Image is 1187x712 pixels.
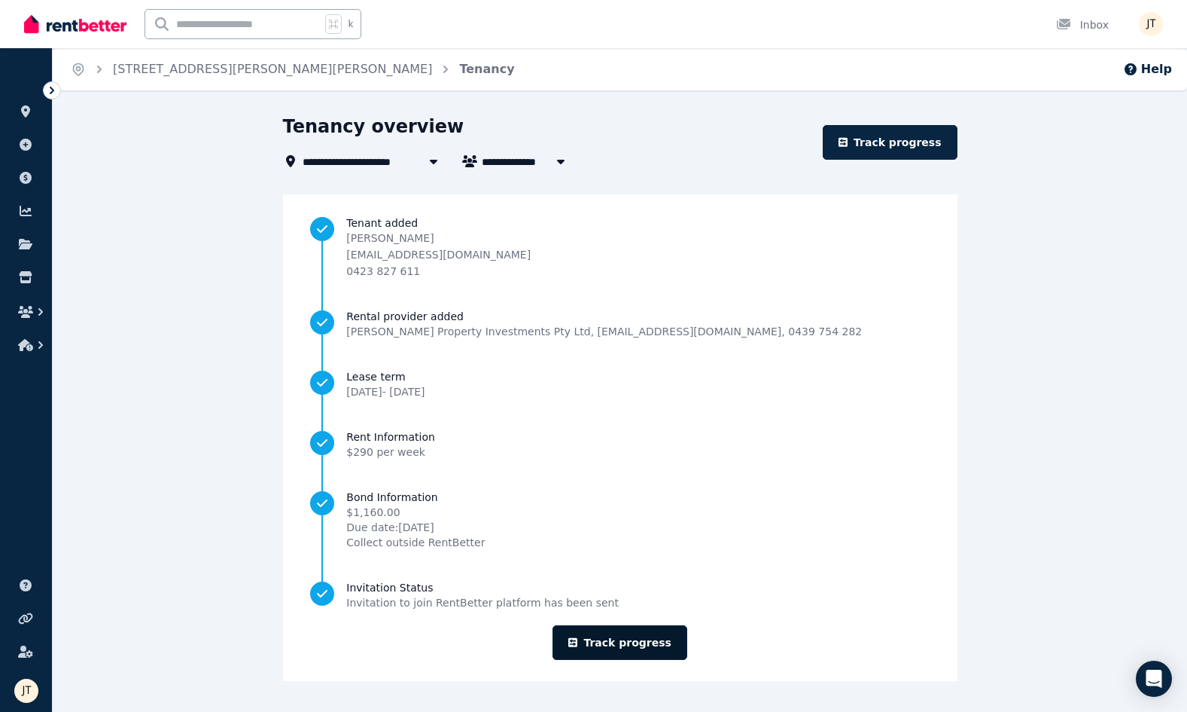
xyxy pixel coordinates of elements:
[552,625,687,660] a: Track progress
[24,13,126,35] img: RentBetter
[346,231,531,246] p: [PERSON_NAME]
[310,580,929,610] a: Invitation StatusInvitation to join RentBetter platform has been sent
[310,215,929,279] a: Tenant added[PERSON_NAME][EMAIL_ADDRESS][DOMAIN_NAME]0423 827 611
[346,505,485,520] span: $1,160.00
[346,369,425,384] span: Lease term
[346,247,531,262] p: [EMAIL_ADDRESS][DOMAIN_NAME]
[346,446,425,458] span: $290 per week
[348,18,353,30] span: k
[346,215,929,231] span: Tenant added
[1123,60,1172,78] button: Help
[113,62,432,76] a: [STREET_ADDRESS][PERSON_NAME][PERSON_NAME]
[1056,17,1109,32] div: Inbox
[346,324,862,339] span: [PERSON_NAME] Property Investments Pty Ltd , [EMAIL_ADDRESS][DOMAIN_NAME] , 0439 754 282
[346,580,619,595] span: Invitation Status
[346,309,862,324] span: Rental provider added
[310,429,929,460] a: Rent Information$290 per week
[283,115,464,139] h1: Tenancy overview
[823,125,957,160] a: Track progress
[310,490,929,550] a: Bond Information$1,160.00Due date:[DATE]Collect outside RentBetter
[53,48,533,90] nav: Breadcrumb
[1139,12,1163,36] img: Jamie Taylor
[346,520,485,535] span: Due date: [DATE]
[346,265,420,277] span: 0423 827 611
[346,429,435,445] span: Rent Information
[310,309,929,339] a: Rental provider added[PERSON_NAME] Property Investments Pty Ltd, [EMAIL_ADDRESS][DOMAIN_NAME], 04...
[346,386,425,398] span: [DATE] - [DATE]
[310,369,929,399] a: Lease term[DATE]- [DATE]
[346,595,619,610] span: Invitation to join RentBetter platform has been sent
[14,679,38,703] img: Jamie Taylor
[346,535,485,550] span: Collect outside RentBetter
[459,62,514,76] a: Tenancy
[1136,661,1172,697] div: Open Intercom Messenger
[310,215,929,610] nav: Progress
[346,490,485,505] span: Bond Information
